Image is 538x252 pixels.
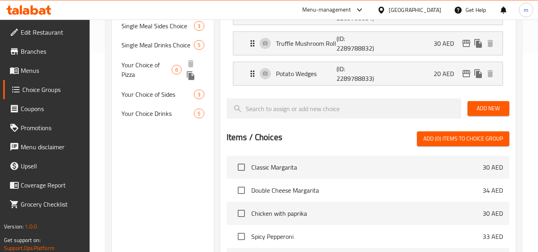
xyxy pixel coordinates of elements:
span: Edit Restaurant [21,27,84,37]
p: 30 AED [483,209,503,218]
span: 3 [194,22,203,30]
span: Promotions [21,123,84,133]
button: delete [484,37,496,49]
span: 1.0.0 [25,221,37,232]
span: 3 [194,91,203,98]
div: Choices [194,109,204,118]
span: Your Choice of Pizza [121,60,172,79]
p: Potato Wedges [276,69,337,78]
div: Single Meal Sides Choice3 [112,16,213,35]
a: Branches [3,42,90,61]
div: Your Choice Drinks5 [112,104,213,123]
p: (ID: 2289788831) [336,4,377,23]
p: 30 AED [434,39,460,48]
span: Select choice [233,159,250,176]
p: (ID: 2289788833) [336,64,377,83]
span: 5 [194,41,203,49]
a: Edit Restaurant [3,23,90,42]
span: Your Choice Drinks [121,109,194,118]
span: Single Meal Sides Choice [121,21,194,31]
span: Version: [4,221,23,232]
a: Grocery Checklist [3,195,90,214]
span: Upsell [21,161,84,171]
button: Add (0) items to choice group [417,131,509,146]
div: Expand [233,62,503,85]
span: Menu disclaimer [21,142,84,152]
span: Chicken with paprika [251,209,483,218]
div: Your Choice of Pizza6deleteduplicate [112,55,213,85]
button: duplicate [185,70,197,82]
button: delete [185,58,197,70]
span: 5 [194,110,203,117]
span: Get support on: [4,235,41,245]
a: Coupons [3,99,90,118]
span: Double Cheese Margarita [251,186,483,195]
span: Select choice [233,182,250,199]
div: Choices [194,40,204,50]
div: Choices [172,65,182,74]
input: search [227,98,461,119]
a: Promotions [3,118,90,137]
div: Expand [233,32,503,55]
a: Coverage Report [3,176,90,195]
div: Your Choice of Sides3 [112,85,213,104]
button: edit [460,68,472,80]
div: Choices [194,90,204,99]
h2: Items / Choices [227,131,282,143]
div: [GEOGRAPHIC_DATA] [389,6,441,14]
span: m [524,6,528,14]
p: 33 AED [483,232,503,241]
span: Grocery Checklist [21,199,84,209]
span: Select choice [233,228,250,245]
span: Spicy Pepperoni [251,232,483,241]
span: Branches [21,47,84,56]
div: Choices [194,21,204,31]
button: delete [484,68,496,80]
a: Menus [3,61,90,80]
span: Choice Groups [22,85,84,94]
span: Add New [474,104,503,113]
div: Menu-management [302,5,351,15]
p: Truffle Mushroom Roll [276,39,337,48]
button: edit [460,37,472,49]
button: Add New [468,101,509,116]
a: Upsell [3,156,90,176]
span: Coupons [21,104,84,113]
li: Expand [227,59,509,89]
span: Your Choice of Sides [121,90,194,99]
div: Single Meal Drinks Choice5 [112,35,213,55]
span: Coverage Report [21,180,84,190]
a: Choice Groups [3,80,90,99]
span: Classic Margarita [251,162,483,172]
button: duplicate [472,68,484,80]
li: Expand [227,28,509,59]
a: Menu disclaimer [3,137,90,156]
button: duplicate [472,37,484,49]
p: 20 AED [434,69,460,78]
span: 6 [172,66,181,74]
p: 30 AED [483,162,503,172]
span: Select choice [233,205,250,222]
p: 34 AED [483,186,503,195]
span: Single Meal Drinks Choice [121,40,194,50]
span: Menus [21,66,84,75]
span: Add (0) items to choice group [423,134,503,144]
p: (ID: 2289788832) [336,34,377,53]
